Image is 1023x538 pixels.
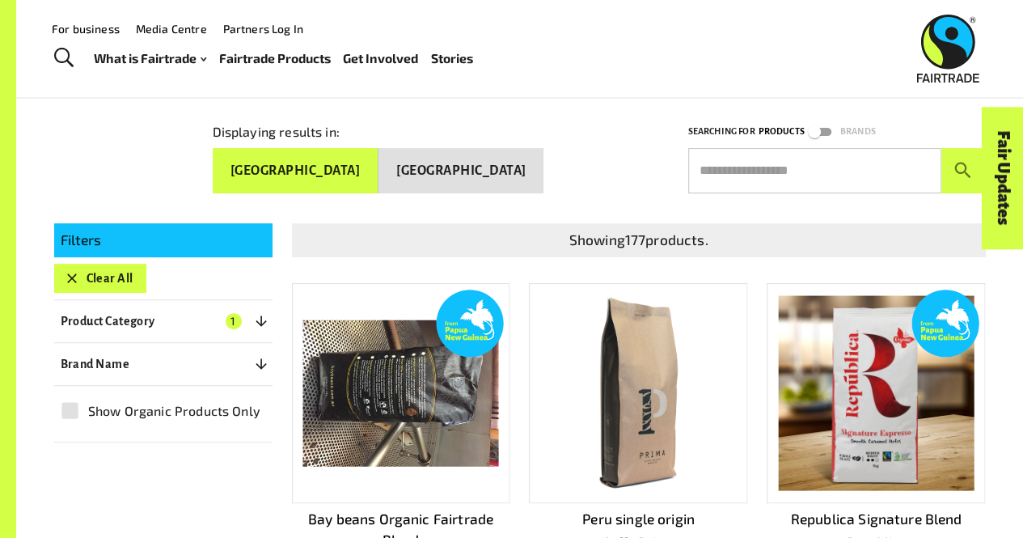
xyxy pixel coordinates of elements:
[213,148,378,193] button: [GEOGRAPHIC_DATA]
[44,38,83,78] a: Toggle Search
[343,47,418,70] a: Get Involved
[529,509,747,530] p: Peru single origin
[52,22,120,36] a: For business
[298,230,979,251] p: Showing 177 products.
[61,230,266,251] p: Filters
[226,313,242,329] span: 1
[88,401,260,421] span: Show Organic Products Only
[61,354,130,374] p: Brand Name
[688,124,755,139] p: Searching for
[758,124,804,139] p: Products
[223,22,303,36] a: Partners Log In
[136,22,207,36] a: Media Centre
[54,307,273,336] button: Product Category
[431,47,473,70] a: Stories
[767,509,985,530] p: Republica Signature Blend
[54,349,273,379] button: Brand Name
[94,47,206,70] a: What is Fairtrade
[917,15,979,83] img: Fairtrade Australia New Zealand logo
[378,148,543,193] button: [GEOGRAPHIC_DATA]
[54,264,146,293] button: Clear All
[840,124,876,139] p: Brands
[61,311,155,331] p: Product Category
[218,47,330,70] a: Fairtrade Products
[213,122,340,142] p: Displaying results in:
